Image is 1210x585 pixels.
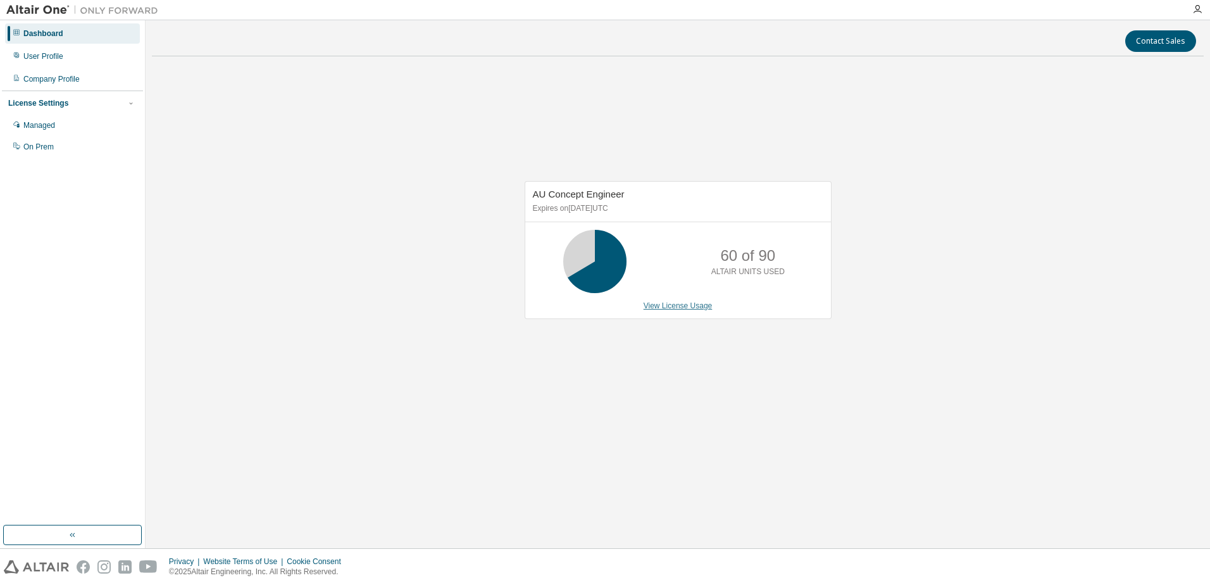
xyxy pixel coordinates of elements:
a: View License Usage [644,301,713,310]
img: Altair One [6,4,165,16]
img: altair_logo.svg [4,560,69,574]
img: linkedin.svg [118,560,132,574]
div: License Settings [8,98,68,108]
div: On Prem [23,142,54,152]
img: instagram.svg [97,560,111,574]
div: User Profile [23,51,63,61]
button: Contact Sales [1125,30,1196,52]
img: facebook.svg [77,560,90,574]
div: Managed [23,120,55,130]
div: Website Terms of Use [203,557,287,567]
span: AU Concept Engineer [533,189,625,199]
p: Expires on [DATE] UTC [533,203,820,214]
div: Privacy [169,557,203,567]
p: 60 of 90 [720,245,775,267]
img: youtube.svg [139,560,158,574]
div: Dashboard [23,28,63,39]
p: © 2025 Altair Engineering, Inc. All Rights Reserved. [169,567,349,577]
div: Company Profile [23,74,80,84]
div: Cookie Consent [287,557,348,567]
p: ALTAIR UNITS USED [711,267,785,277]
